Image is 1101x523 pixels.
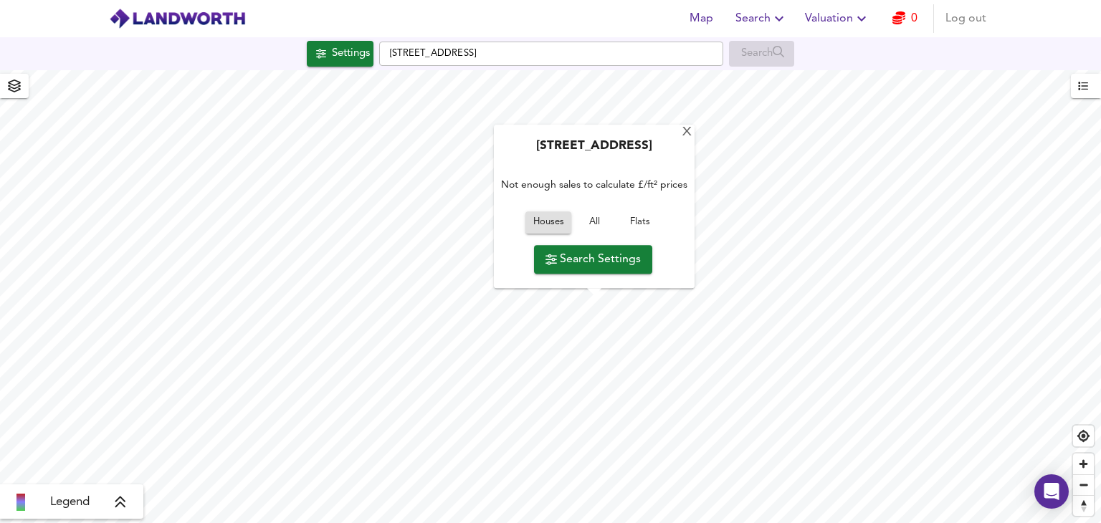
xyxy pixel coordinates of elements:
[681,126,693,140] div: X
[678,4,724,33] button: Map
[805,9,870,29] span: Valuation
[501,163,687,208] div: Not enough sales to calculate £/ft² prices
[571,212,617,234] button: All
[882,4,928,33] button: 0
[50,494,90,511] span: Legend
[1073,474,1094,495] button: Zoom out
[945,9,986,29] span: Log out
[1073,426,1094,446] button: Find my location
[379,42,723,66] input: Enter a location...
[892,9,917,29] a: 0
[525,212,571,234] button: Houses
[1073,454,1094,474] button: Zoom in
[729,41,794,67] div: Enable a Source before running a Search
[1073,495,1094,516] button: Reset bearing to north
[307,41,373,67] div: Click to configure Search Settings
[940,4,992,33] button: Log out
[735,9,788,29] span: Search
[332,44,370,63] div: Settings
[684,9,718,29] span: Map
[1034,474,1069,509] div: Open Intercom Messenger
[617,212,663,234] button: Flats
[109,8,246,29] img: logo
[730,4,793,33] button: Search
[1073,475,1094,495] span: Zoom out
[1073,496,1094,516] span: Reset bearing to north
[621,215,659,231] span: Flats
[545,249,641,269] span: Search Settings
[533,215,564,231] span: Houses
[575,215,614,231] span: All
[534,245,652,274] button: Search Settings
[307,41,373,67] button: Settings
[501,140,687,163] div: [STREET_ADDRESS]
[799,4,876,33] button: Valuation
